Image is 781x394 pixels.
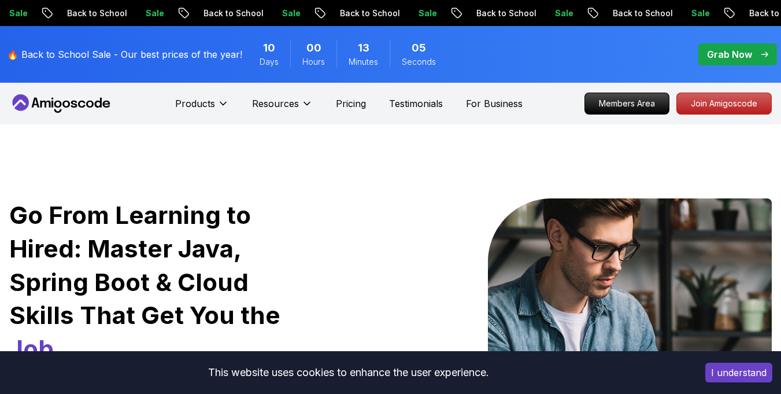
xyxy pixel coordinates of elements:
p: Sale [679,8,716,19]
p: Back to School [327,8,406,19]
div: This website uses cookies to enhance the user experience. [9,360,688,385]
a: For Business [466,97,523,111]
p: Members Area [585,93,669,114]
span: Job [9,334,54,363]
span: Days [260,56,279,68]
span: 5 Seconds [412,40,426,56]
p: Grab Now [707,47,752,61]
p: Sale [406,8,443,19]
button: Accept cookies [705,363,772,382]
p: Join Amigoscode [677,93,771,114]
a: Members Area [584,93,669,115]
button: Products [175,97,229,120]
span: 13 Minutes [358,40,369,56]
p: Sale [542,8,579,19]
p: Products [175,97,215,111]
span: Hours [302,56,325,68]
p: 🔥 Back to School Sale - Our best prices of the year! [7,47,242,61]
p: Resources [252,97,299,111]
p: Back to School [54,8,133,19]
button: Resources [252,97,313,120]
span: 0 Hours [306,40,321,56]
h1: Go From Learning to Hired: Master Java, Spring Boot & Cloud Skills That Get You the [9,198,316,366]
span: Minutes [349,56,378,68]
a: Pricing [336,97,366,111]
a: Join Amigoscode [676,93,772,115]
p: Back to School [191,8,269,19]
p: Sale [133,8,170,19]
span: 10 Days [263,40,275,56]
a: Testimonials [389,97,443,111]
span: Seconds [402,56,436,68]
p: Back to School [600,8,679,19]
p: Sale [269,8,306,19]
p: Back to School [464,8,542,19]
